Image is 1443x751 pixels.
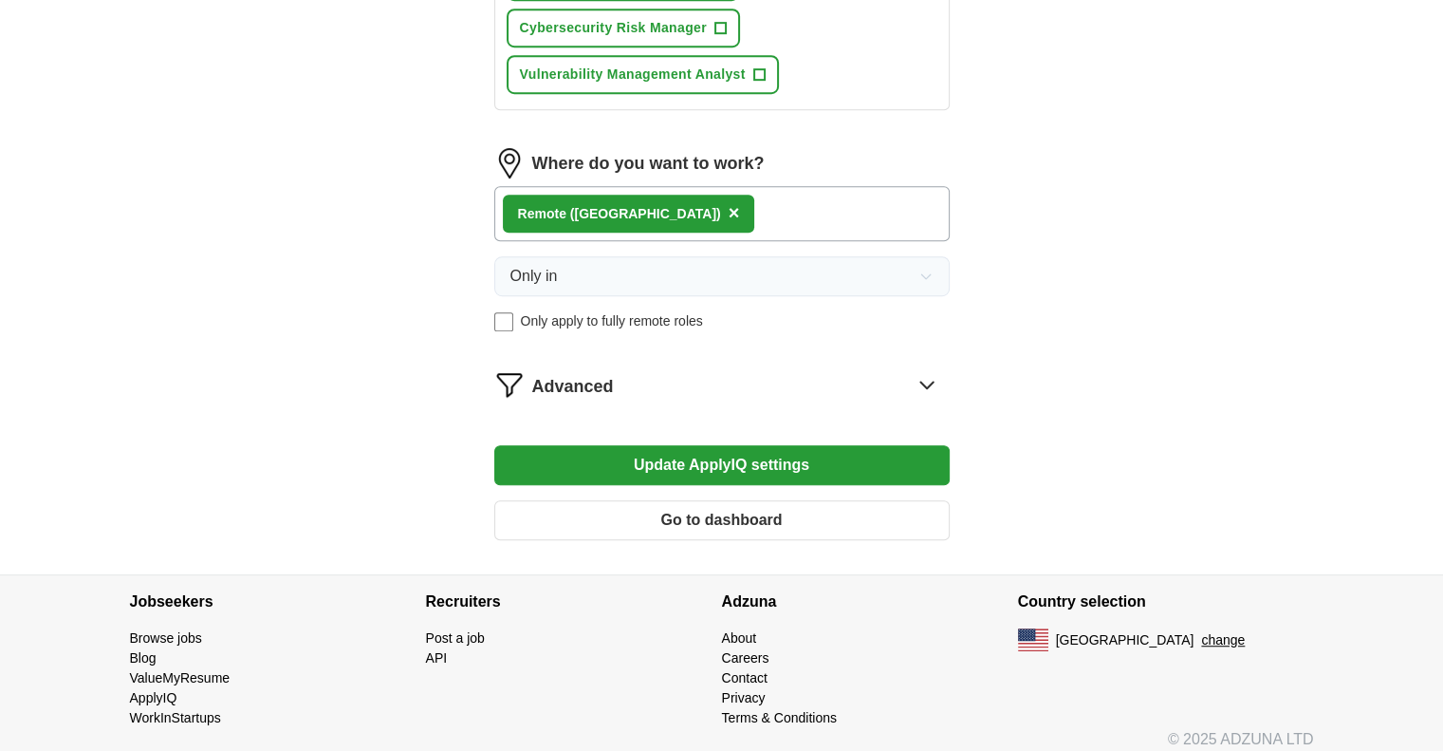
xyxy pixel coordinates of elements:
[494,148,525,178] img: location.png
[1056,630,1194,650] span: [GEOGRAPHIC_DATA]
[518,204,721,224] div: Remote ([GEOGRAPHIC_DATA])
[1018,629,1048,651] img: US flag
[494,369,525,400] img: filter
[426,650,448,666] a: API
[494,312,513,331] input: Only apply to fully remote roles
[1018,575,1314,629] h4: Country selection
[729,199,740,228] button: ×
[494,256,950,296] button: Only in
[520,65,746,84] span: Vulnerability Management Analyst
[722,630,757,646] a: About
[130,690,177,705] a: ApplyIQ
[130,710,221,725] a: WorkInStartups
[510,265,558,288] span: Only in
[494,445,950,485] button: Update ApplyIQ settings
[426,630,485,646] a: Post a job
[507,55,779,94] button: Vulnerability Management Analyst
[520,18,707,38] span: Cybersecurity Risk Manager
[729,202,740,223] span: ×
[521,311,703,331] span: Only apply to fully remote roles
[494,500,950,540] button: Go to dashboard
[130,630,202,646] a: Browse jobs
[130,670,231,685] a: ValueMyResume
[1201,630,1245,650] button: change
[722,670,768,685] a: Contact
[532,374,614,400] span: Advanced
[130,650,157,666] a: Blog
[507,9,740,47] button: Cybersecurity Risk Manager
[722,650,769,666] a: Careers
[722,710,837,725] a: Terms & Conditions
[532,151,765,177] label: Where do you want to work?
[722,690,766,705] a: Privacy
